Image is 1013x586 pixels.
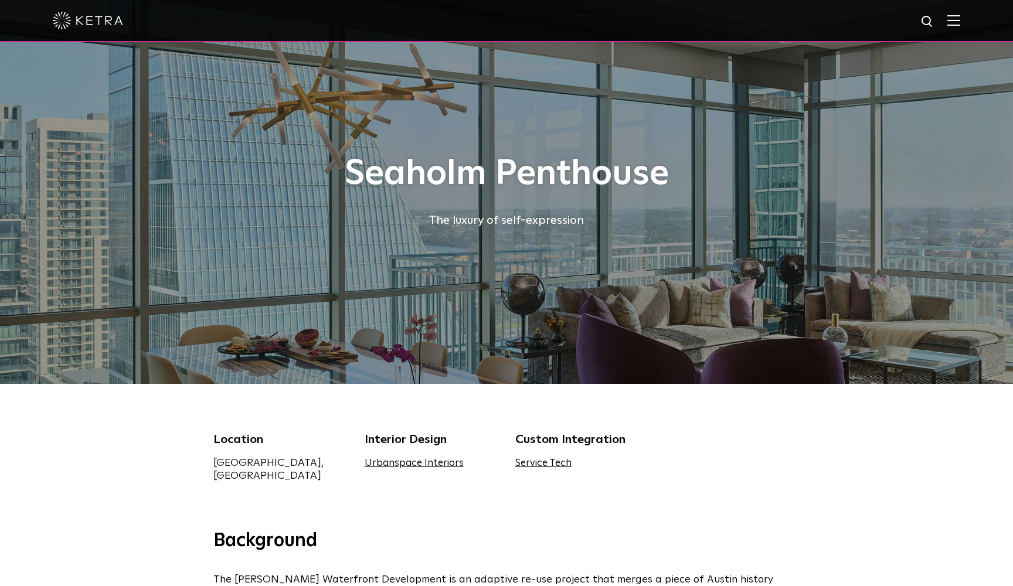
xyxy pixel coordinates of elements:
img: search icon [920,15,935,29]
h1: Seaholm Penthouse [213,155,800,193]
a: Urbanspace Interiors [365,458,464,468]
div: Interior Design [365,431,498,448]
div: The luxury of self-expression [213,211,800,230]
div: Custom Integration [515,431,649,448]
div: Location [213,431,347,448]
img: Hamburger%20Nav.svg [947,15,960,26]
h3: Background [213,529,800,554]
img: ketra-logo-2019-white [53,12,123,29]
div: [GEOGRAPHIC_DATA], [GEOGRAPHIC_DATA] [213,456,347,482]
a: Service Tech [515,458,572,468]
